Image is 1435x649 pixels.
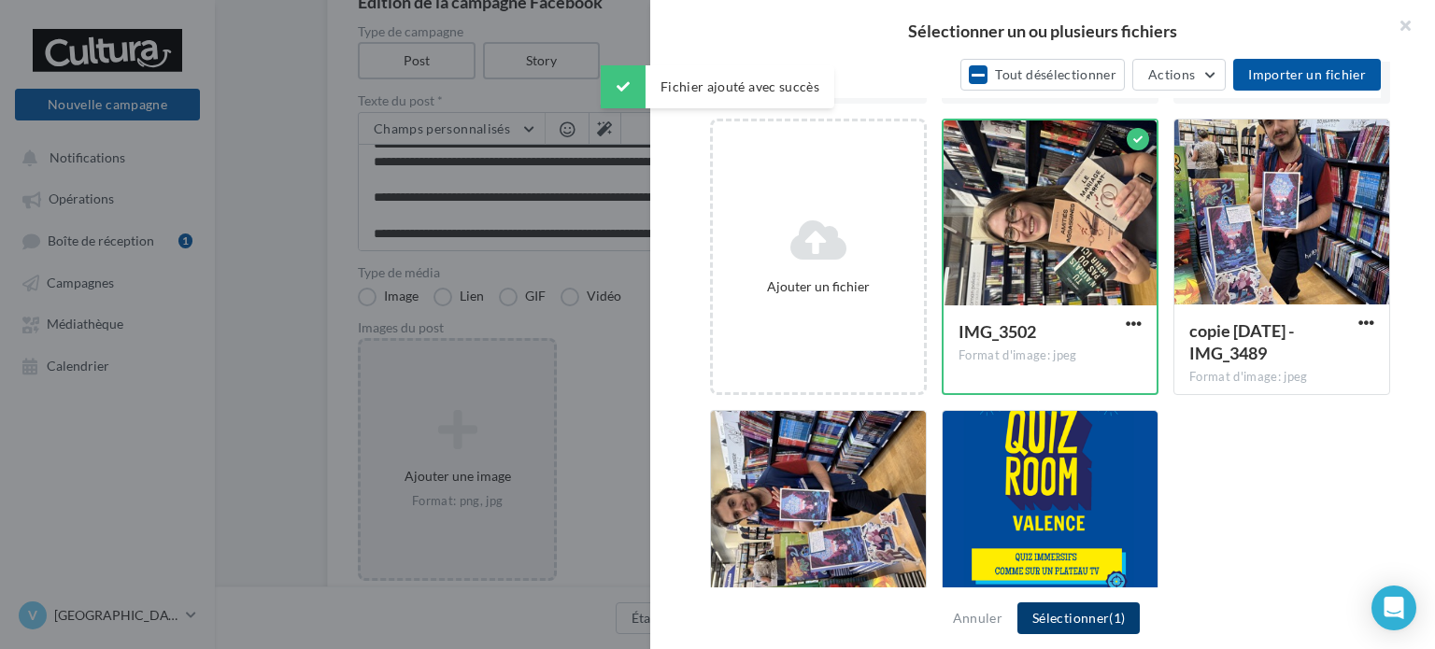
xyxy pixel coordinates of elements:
[945,607,1010,629] button: Annuler
[1189,320,1294,363] span: copie 08-09-2025 - IMG_3489
[1233,59,1381,91] button: Importer un fichier
[959,321,1036,342] span: IMG_3502
[680,22,1405,39] h2: Sélectionner un ou plusieurs fichiers
[960,59,1125,91] button: Tout désélectionner
[1148,66,1195,82] span: Actions
[720,277,916,296] div: Ajouter un fichier
[1371,586,1416,630] div: Open Intercom Messenger
[601,65,834,108] div: Fichier ajouté avec succès
[1189,369,1374,386] div: Format d'image: jpeg
[1017,602,1140,634] button: Sélectionner(1)
[1248,66,1366,82] span: Importer un fichier
[959,347,1142,364] div: Format d'image: jpeg
[1109,610,1125,626] span: (1)
[1132,59,1226,91] button: Actions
